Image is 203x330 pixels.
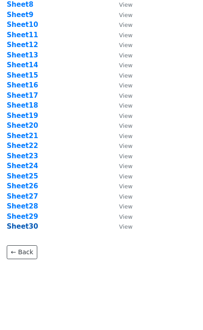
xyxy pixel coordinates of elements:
[7,122,38,130] a: Sheet20
[110,0,132,9] a: View
[7,101,38,109] a: Sheet18
[7,41,38,49] a: Sheet12
[7,152,38,160] a: Sheet23
[7,61,38,69] a: Sheet14
[119,173,132,180] small: View
[7,162,38,170] a: Sheet24
[7,112,38,120] a: Sheet19
[7,213,38,221] a: Sheet29
[119,42,132,48] small: View
[7,91,38,100] a: Sheet17
[110,192,132,200] a: View
[7,0,33,9] a: Sheet8
[110,152,132,160] a: View
[110,51,132,59] a: View
[119,52,132,59] small: View
[119,133,132,139] small: View
[7,182,38,190] a: Sheet26
[119,203,132,210] small: View
[119,223,132,230] small: View
[119,102,132,109] small: View
[110,112,132,120] a: View
[110,122,132,130] a: View
[119,32,132,39] small: View
[7,172,38,180] a: Sheet25
[110,202,132,210] a: View
[110,222,132,230] a: View
[119,113,132,119] small: View
[119,82,132,89] small: View
[119,12,132,18] small: View
[7,222,38,230] a: Sheet30
[110,11,132,19] a: View
[7,132,38,140] a: Sheet21
[7,11,33,19] a: Sheet9
[119,92,132,99] small: View
[110,213,132,221] a: View
[110,132,132,140] a: View
[119,213,132,220] small: View
[119,22,132,28] small: View
[110,31,132,39] a: View
[119,153,132,160] small: View
[110,21,132,29] a: View
[119,62,132,69] small: View
[110,162,132,170] a: View
[110,182,132,190] a: View
[110,172,132,180] a: View
[110,142,132,150] a: View
[158,287,203,330] iframe: Chat Widget
[7,21,38,29] a: Sheet10
[7,245,37,259] a: ← Back
[7,202,38,210] a: Sheet28
[7,51,38,59] a: Sheet13
[110,71,132,79] a: View
[110,91,132,100] a: View
[119,163,132,169] small: View
[7,31,38,39] a: Sheet11
[7,81,38,89] a: Sheet16
[119,72,132,79] small: View
[119,122,132,129] small: View
[119,183,132,190] small: View
[7,142,38,150] a: Sheet22
[119,1,132,8] small: View
[119,143,132,149] small: View
[110,101,132,109] a: View
[110,61,132,69] a: View
[7,192,38,200] a: Sheet27
[110,81,132,89] a: View
[119,193,132,200] small: View
[7,71,38,79] a: Sheet15
[110,41,132,49] a: View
